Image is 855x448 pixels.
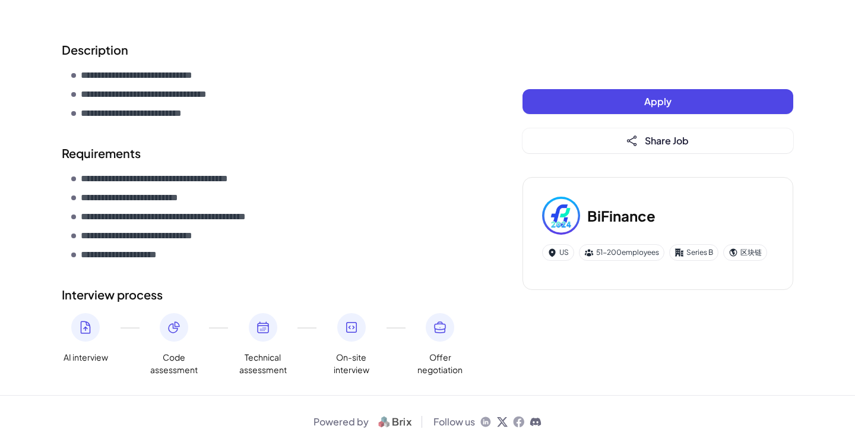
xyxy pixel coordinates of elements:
h2: Description [62,41,475,59]
div: 51-200 employees [579,244,664,261]
span: Share Job [645,134,689,147]
span: Apply [644,95,672,108]
span: On-site interview [328,351,375,376]
button: Share Job [522,128,793,153]
span: Follow us [433,415,475,429]
img: Bi [542,197,580,235]
h3: BiFinance [587,205,655,226]
span: Powered by [313,415,369,429]
span: AI interview [64,351,108,364]
button: Apply [522,89,793,114]
span: Offer negotiation [416,351,464,376]
span: Technical assessment [239,351,287,376]
h2: Interview process [62,286,475,304]
div: Series B [669,244,718,261]
span: Code assessment [150,351,198,376]
div: 区块链 [723,244,767,261]
div: US [542,244,574,261]
img: logo [373,415,417,429]
h2: Requirements [62,144,475,162]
